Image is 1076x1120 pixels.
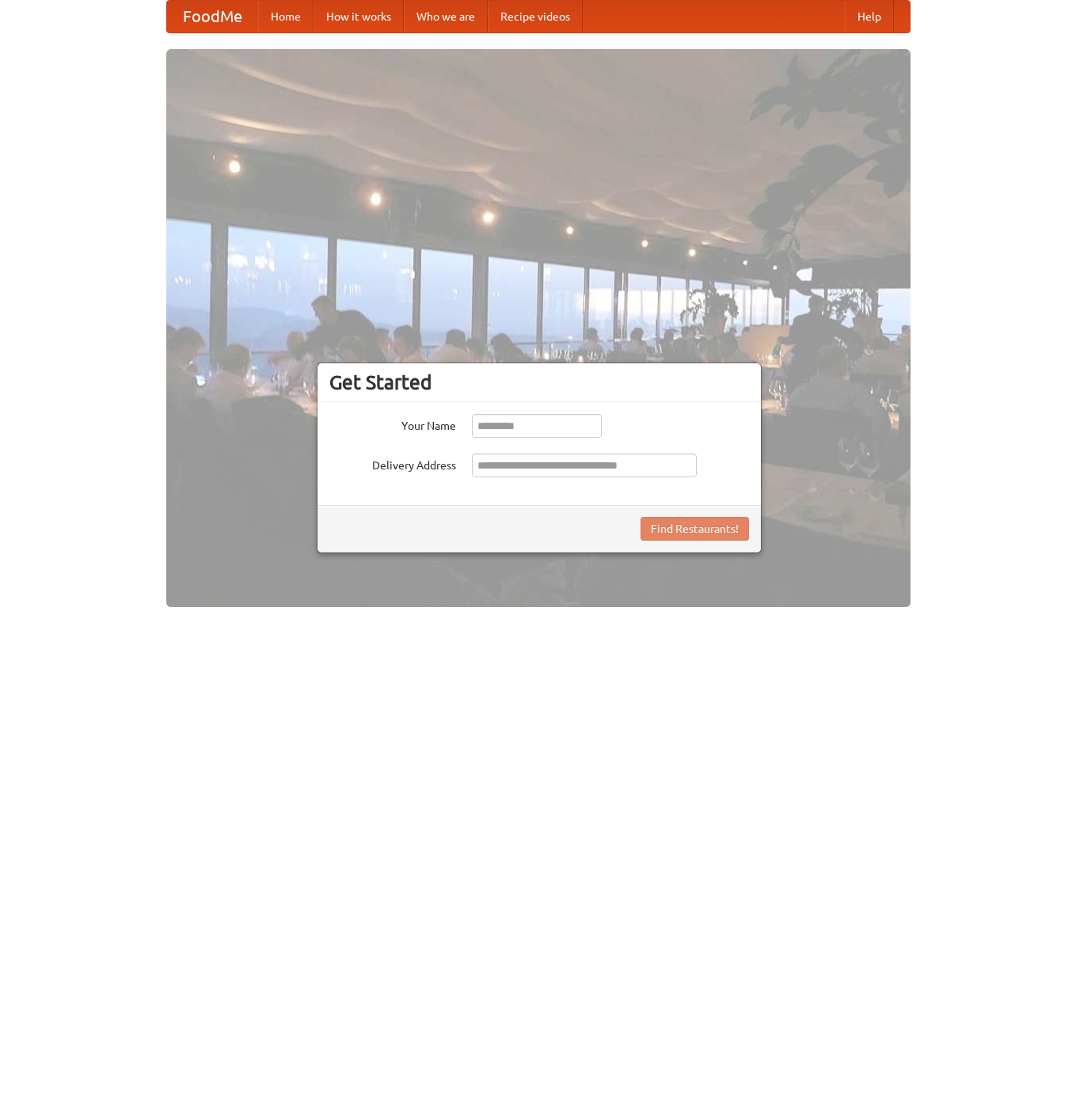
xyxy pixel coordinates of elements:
[404,1,488,32] a: Who we are
[329,414,456,434] label: Your Name
[258,1,314,32] a: Home
[845,1,894,32] a: Help
[329,454,456,473] label: Delivery Address
[314,1,404,32] a: How it works
[488,1,583,32] a: Recipe videos
[641,517,749,541] button: Find Restaurants!
[329,370,749,394] h3: Get Started
[167,1,258,32] a: FoodMe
